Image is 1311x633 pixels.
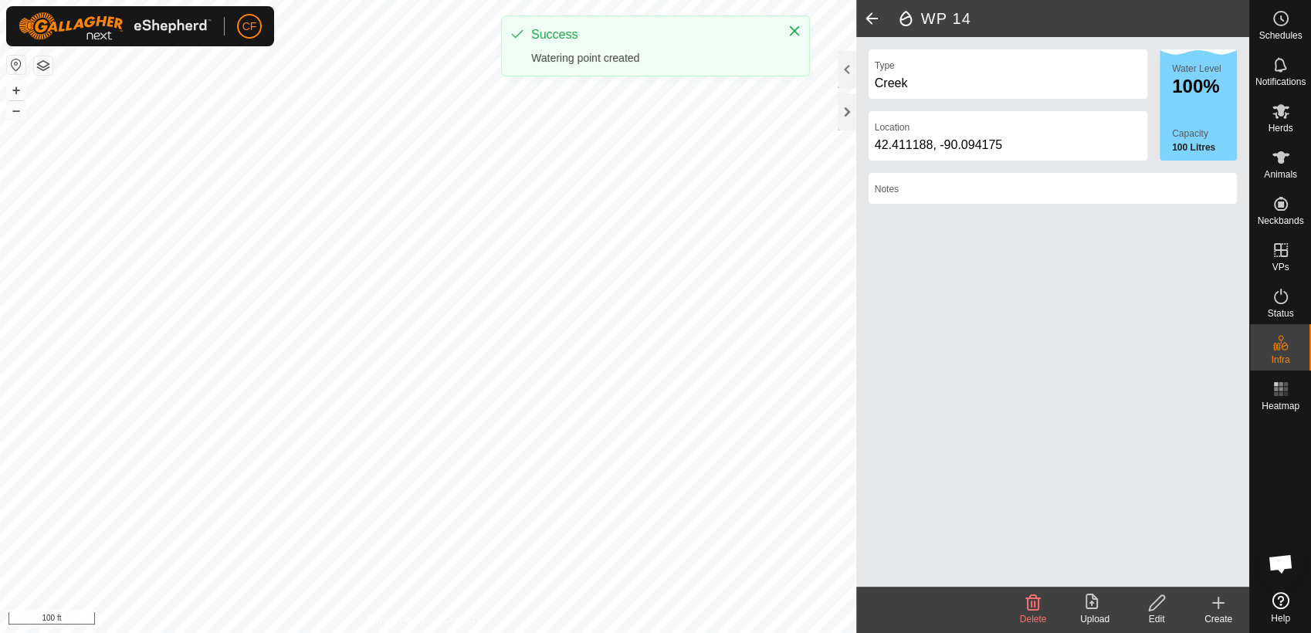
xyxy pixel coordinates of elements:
div: Watering point created [531,50,772,66]
a: Privacy Policy [367,613,425,627]
div: Edit [1126,612,1187,626]
a: Help [1250,586,1311,629]
span: Heatmap [1262,401,1299,411]
img: Gallagher Logo [19,12,212,40]
label: Location [875,120,910,134]
label: 100 Litres [1172,140,1237,154]
button: Close [784,20,805,42]
span: Herds [1268,124,1292,133]
div: Upload [1064,612,1126,626]
label: Water Level [1172,63,1221,74]
span: Notifications [1255,77,1306,86]
span: Status [1267,309,1293,318]
span: Animals [1264,170,1297,179]
span: Infra [1271,355,1289,364]
div: 42.411188, -90.094175 [875,136,1141,154]
div: Success [531,25,772,44]
span: VPs [1272,262,1289,272]
label: Type [875,59,895,73]
a: Contact Us [443,613,489,627]
div: Open chat [1258,540,1304,587]
span: Neckbands [1257,216,1303,225]
label: Notes [875,182,899,196]
span: CF [242,19,257,35]
button: + [7,81,25,100]
h2: WP 14 [896,9,1249,28]
button: Map Layers [34,56,53,75]
button: Reset Map [7,56,25,74]
span: Delete [1020,614,1047,625]
div: Creek [875,74,1141,93]
button: – [7,101,25,120]
span: Schedules [1258,31,1302,40]
div: 100% [1172,77,1237,96]
label: Capacity [1172,127,1237,140]
span: Help [1271,614,1290,623]
div: Create [1187,612,1249,626]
